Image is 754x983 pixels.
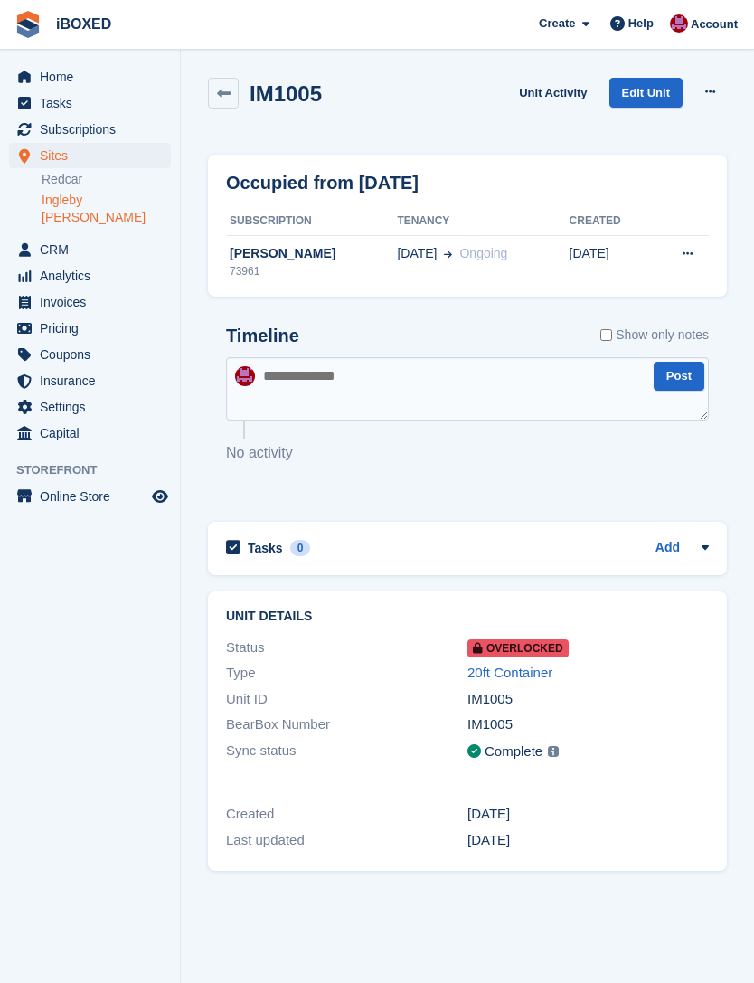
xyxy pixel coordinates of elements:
th: Subscription [226,207,397,236]
label: Show only notes [600,326,709,345]
span: Pricing [40,316,148,341]
span: Insurance [40,368,148,393]
img: Amanda Forder [235,366,255,386]
h2: Timeline [226,326,299,346]
span: Account [691,15,738,33]
td: [DATE] [570,235,650,289]
div: IM1005 [467,689,709,710]
a: menu [9,237,171,262]
span: Subscriptions [40,117,148,142]
h2: IM1005 [250,81,322,106]
div: Sync status [226,741,467,763]
a: menu [9,421,171,446]
a: Ingleby [PERSON_NAME] [42,192,171,226]
a: 20ft Container [467,665,552,680]
span: Sites [40,143,148,168]
div: Last updated [226,830,467,851]
span: Storefront [16,461,180,479]
span: [DATE] [397,244,437,263]
a: Unit Activity [512,78,594,108]
a: menu [9,143,171,168]
span: Capital [40,421,148,446]
span: Create [539,14,575,33]
a: Redcar [42,171,171,188]
div: Unit ID [226,689,467,710]
input: Show only notes [600,326,612,345]
span: Tasks [40,90,148,116]
a: menu [9,394,171,420]
a: menu [9,64,171,90]
div: Created [226,804,467,825]
a: menu [9,263,171,288]
h2: Unit details [226,610,709,624]
span: Help [628,14,654,33]
div: Status [226,638,467,658]
a: Add [655,538,680,559]
a: menu [9,368,171,393]
span: Online Store [40,484,148,509]
div: 73961 [226,263,397,279]
a: menu [9,484,171,509]
img: icon-info-grey-7440780725fd019a000dd9b08b2336e03edf1995a4989e88bcd33f0948082b44.svg [548,746,559,757]
a: menu [9,90,171,116]
span: CRM [40,237,148,262]
a: Preview store [149,486,171,507]
div: [DATE] [467,830,709,851]
img: stora-icon-8386f47178a22dfd0bd8f6a31ec36ba5ce8667c1dd55bd0f319d3a0aa187defe.svg [14,11,42,38]
div: IM1005 [467,714,709,735]
button: Post [654,362,704,392]
span: Analytics [40,263,148,288]
a: iBOXED [49,9,118,39]
div: BearBox Number [226,714,467,735]
img: Amanda Forder [670,14,688,33]
a: menu [9,316,171,341]
div: Type [226,663,467,684]
h2: Tasks [248,540,283,556]
div: [DATE] [467,804,709,825]
a: menu [9,117,171,142]
h2: Occupied from [DATE] [226,169,419,196]
a: menu [9,289,171,315]
span: Ongoing [459,246,507,260]
div: 0 [290,540,311,556]
span: Home [40,64,148,90]
th: Created [570,207,650,236]
a: menu [9,342,171,367]
span: Overlocked [467,639,569,657]
p: No activity [226,442,709,464]
span: Coupons [40,342,148,367]
span: Settings [40,394,148,420]
th: Tenancy [397,207,569,236]
div: Complete [485,742,542,762]
a: Edit Unit [609,78,683,108]
div: [PERSON_NAME] [226,244,397,263]
span: Invoices [40,289,148,315]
